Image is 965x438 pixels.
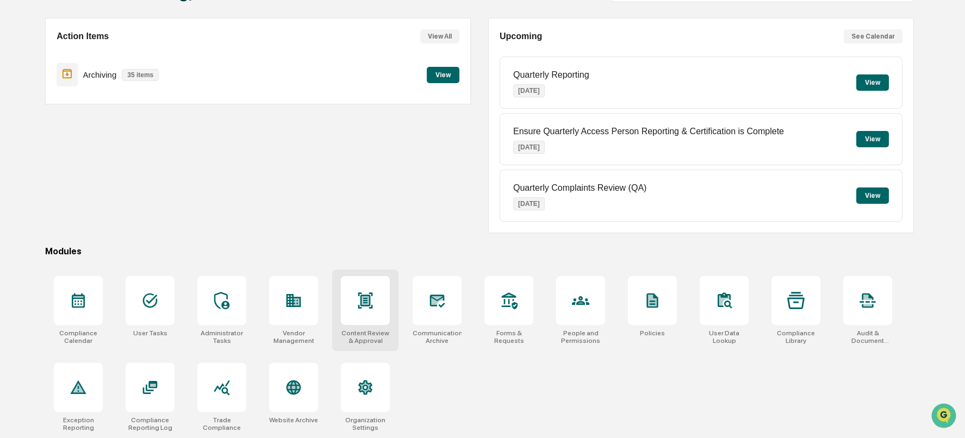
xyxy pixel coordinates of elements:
[500,32,542,41] h2: Upcoming
[11,23,198,40] p: How can we help?
[108,184,132,192] span: Pylon
[700,329,749,345] div: User Data Lookup
[930,402,960,431] iframe: Open customer support
[341,416,390,431] div: Organization Settings
[856,74,889,91] button: View
[37,83,178,94] div: Start new chat
[843,329,892,345] div: Audit & Document Logs
[556,329,605,345] div: People and Permissions
[856,131,889,147] button: View
[844,29,902,43] button: See Calendar
[133,329,167,337] div: User Tasks
[7,133,74,152] a: 🖐️Preclearance
[79,138,88,147] div: 🗄️
[427,69,459,79] a: View
[57,32,109,41] h2: Action Items
[413,329,462,345] div: Communications Archive
[11,138,20,147] div: 🖐️
[7,153,73,173] a: 🔎Data Lookup
[269,329,318,345] div: Vendor Management
[484,329,533,345] div: Forms & Requests
[37,94,138,103] div: We're available if you need us!
[11,159,20,167] div: 🔎
[341,329,390,345] div: Content Review & Approval
[856,187,889,204] button: View
[197,329,246,345] div: Administrator Tasks
[513,197,545,210] p: [DATE]
[513,84,545,97] p: [DATE]
[77,184,132,192] a: Powered byPylon
[513,141,545,154] p: [DATE]
[54,329,103,345] div: Compliance Calendar
[185,86,198,99] button: Start new chat
[420,29,459,43] button: View All
[22,137,70,148] span: Preclearance
[11,83,30,103] img: 1746055101610-c473b297-6a78-478c-a979-82029cc54cd1
[122,69,159,81] p: 35 items
[90,137,135,148] span: Attestations
[513,70,589,80] p: Quarterly Reporting
[126,416,175,431] div: Compliance Reporting Log
[22,158,69,168] span: Data Lookup
[74,133,139,152] a: 🗄️Attestations
[513,183,646,193] p: Quarterly Complaints Review (QA)
[54,416,103,431] div: Exception Reporting
[513,127,784,136] p: Ensure Quarterly Access Person Reporting & Certification is Complete
[83,70,117,79] p: Archiving
[269,416,318,424] div: Website Archive
[640,329,665,337] div: Policies
[197,416,246,431] div: Trade Compliance
[771,329,820,345] div: Compliance Library
[427,67,459,83] button: View
[45,246,914,256] div: Modules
